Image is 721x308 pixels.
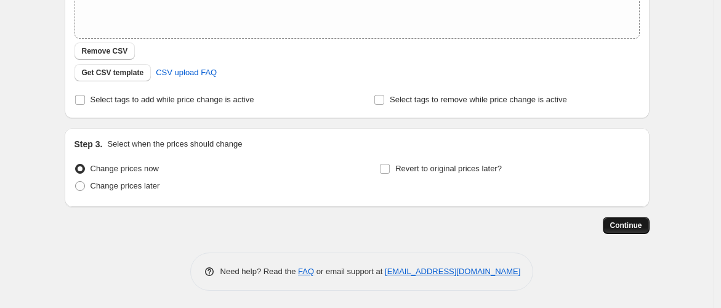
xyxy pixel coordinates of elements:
[395,164,502,173] span: Revert to original prices later?
[603,217,650,234] button: Continue
[385,267,520,276] a: [EMAIL_ADDRESS][DOMAIN_NAME]
[148,63,224,83] a: CSV upload FAQ
[75,64,151,81] button: Get CSV template
[298,267,314,276] a: FAQ
[107,138,242,150] p: Select when the prices should change
[75,138,103,150] h2: Step 3.
[156,67,217,79] span: CSV upload FAQ
[91,95,254,104] span: Select tags to add while price change is active
[91,181,160,190] span: Change prices later
[75,43,135,60] button: Remove CSV
[82,68,144,78] span: Get CSV template
[91,164,159,173] span: Change prices now
[314,267,385,276] span: or email support at
[220,267,299,276] span: Need help? Read the
[82,46,128,56] span: Remove CSV
[610,221,642,230] span: Continue
[390,95,567,104] span: Select tags to remove while price change is active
